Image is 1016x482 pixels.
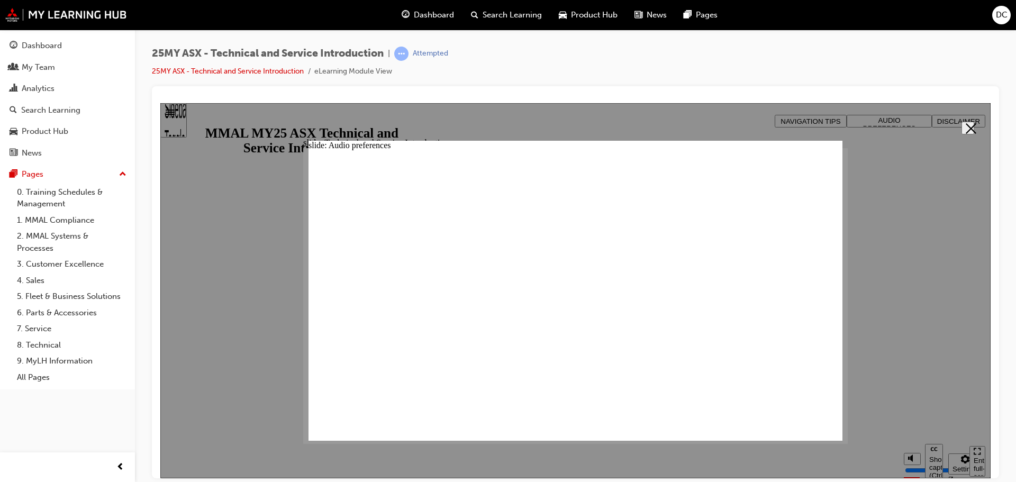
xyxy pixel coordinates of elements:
a: News [4,143,131,163]
span: DC [996,9,1008,21]
a: 8. Technical [13,337,131,353]
div: Analytics [22,83,55,95]
a: 25MY ASX - Technical and Service Introduction [152,67,304,76]
a: Dashboard [4,36,131,56]
div: Attempted [413,49,448,59]
span: 25MY ASX - Technical and Service Introduction [152,48,384,60]
a: pages-iconPages [675,4,726,26]
a: 4. Sales [13,272,131,289]
a: 6. Parts & Accessories [13,305,131,321]
div: Dashboard [22,40,62,52]
div: News [22,147,42,159]
button: DashboardMy TeamAnalyticsSearch LearningProduct HubNews [4,34,131,165]
span: Search Learning [483,9,542,21]
a: Search Learning [4,101,131,120]
span: Pages [696,9,718,21]
span: guage-icon [10,41,17,51]
a: car-iconProduct Hub [550,4,626,26]
a: All Pages [13,369,131,386]
a: 2. MMAL Systems & Processes [13,228,131,256]
span: prev-icon [116,461,124,474]
a: My Team [4,58,131,77]
span: search-icon [471,8,478,22]
span: news-icon [10,149,17,158]
span: car-icon [10,127,17,137]
span: learningRecordVerb_ATTEMPT-icon [394,47,409,61]
a: 0. Training Schedules & Management [13,184,131,212]
a: Analytics [4,79,131,98]
a: 9. MyLH Information [13,353,131,369]
button: DC [992,6,1011,24]
span: chart-icon [10,84,17,94]
li: eLearning Module View [314,66,392,78]
button: Pages [4,165,131,184]
span: Dashboard [414,9,454,21]
span: car-icon [559,8,567,22]
span: pages-icon [10,170,17,179]
a: 5. Fleet & Business Solutions [13,288,131,305]
span: | [388,48,390,60]
span: people-icon [10,63,17,72]
a: 1. MMAL Compliance [13,212,131,229]
span: up-icon [119,168,126,181]
span: guage-icon [402,8,410,22]
a: search-iconSearch Learning [462,4,550,26]
span: search-icon [10,106,17,115]
div: My Team [22,61,55,74]
a: 3. Customer Excellence [13,256,131,272]
div: Search Learning [21,104,80,116]
img: mmal [5,8,127,22]
a: Product Hub [4,122,131,141]
span: Product Hub [571,9,618,21]
div: Product Hub [22,125,68,138]
a: news-iconNews [626,4,675,26]
div: Pages [22,168,43,180]
a: guage-iconDashboard [393,4,462,26]
span: news-icon [634,8,642,22]
button: Close [801,19,814,31]
span: pages-icon [684,8,692,22]
span: News [647,9,667,21]
a: 7. Service [13,321,131,337]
